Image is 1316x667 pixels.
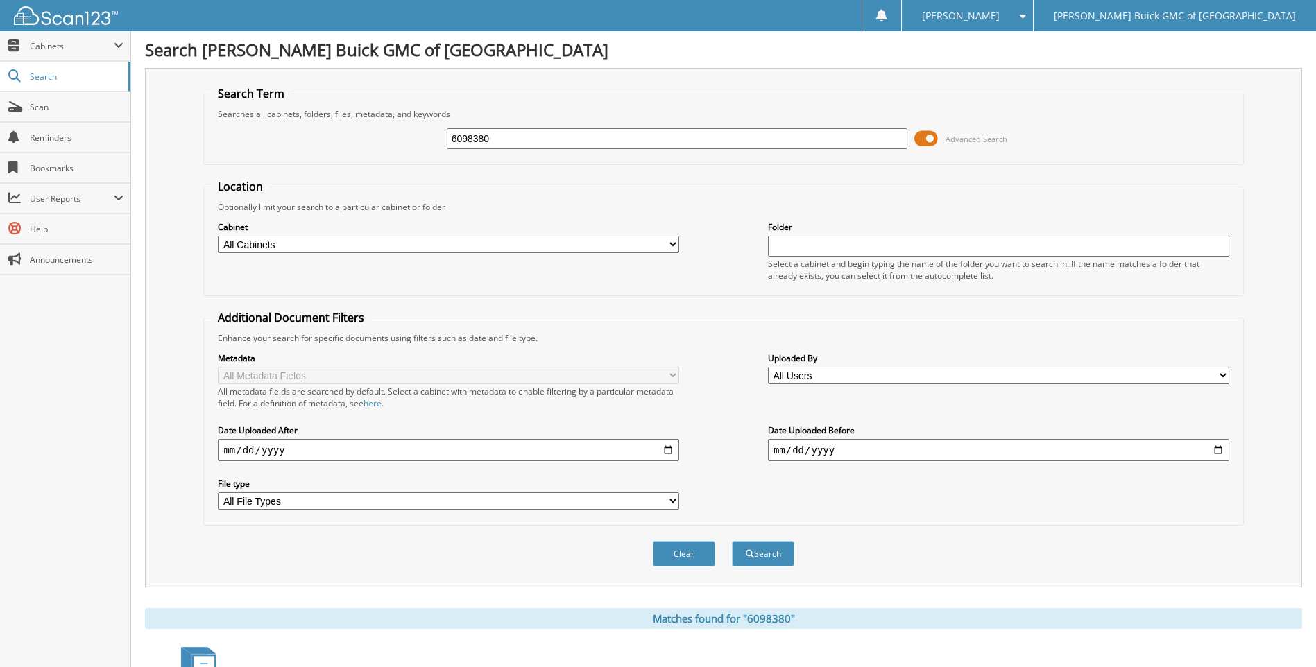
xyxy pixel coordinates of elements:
legend: Additional Document Filters [211,310,371,325]
button: Clear [653,541,715,566]
div: Matches found for "6098380" [145,608,1302,629]
div: All metadata fields are searched by default. Select a cabinet with metadata to enable filtering b... [218,386,679,409]
img: scan123-logo-white.svg [14,6,118,25]
span: Announcements [30,254,123,266]
div: Searches all cabinets, folders, files, metadata, and keywords [211,108,1236,120]
input: start [218,439,679,461]
h1: Search [PERSON_NAME] Buick GMC of [GEOGRAPHIC_DATA] [145,38,1302,61]
legend: Location [211,179,270,194]
span: Search [30,71,121,83]
span: Scan [30,101,123,113]
legend: Search Term [211,86,291,101]
span: User Reports [30,193,114,205]
span: Advanced Search [946,134,1007,144]
span: Bookmarks [30,162,123,174]
label: Date Uploaded Before [768,424,1229,436]
label: Date Uploaded After [218,424,679,436]
span: [PERSON_NAME] [922,12,1000,20]
div: Optionally limit your search to a particular cabinet or folder [211,201,1236,213]
label: Folder [768,221,1229,233]
div: Select a cabinet and begin typing the name of the folder you want to search in. If the name match... [768,258,1229,281]
input: end [768,439,1229,461]
button: Search [732,541,794,566]
span: [PERSON_NAME] Buick GMC of [GEOGRAPHIC_DATA] [1054,12,1296,20]
span: Cabinets [30,40,114,52]
a: here [364,397,382,409]
label: Cabinet [218,221,679,233]
label: Metadata [218,352,679,364]
div: Enhance your search for specific documents using filters such as date and file type. [211,332,1236,344]
label: Uploaded By [768,352,1229,364]
span: Reminders [30,132,123,144]
span: Help [30,223,123,235]
label: File type [218,478,679,490]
